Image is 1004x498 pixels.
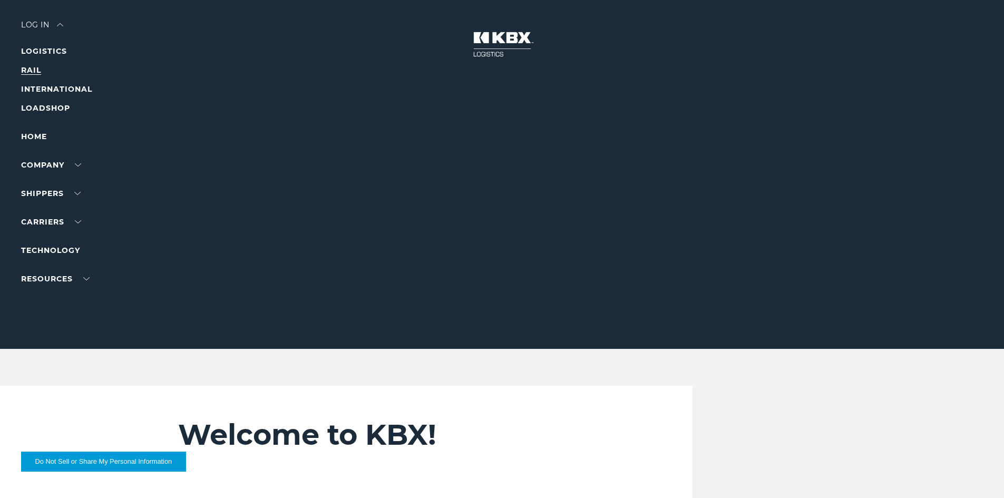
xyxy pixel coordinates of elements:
a: Carriers [21,217,81,227]
h2: Welcome to KBX! [178,417,630,452]
a: RAIL [21,65,41,75]
a: Home [21,132,47,141]
img: arrow [57,23,63,26]
button: Do Not Sell or Share My Personal Information [21,452,186,472]
div: Log in [21,21,63,36]
a: SHIPPERS [21,189,81,198]
a: Company [21,160,81,170]
a: LOADSHOP [21,103,70,113]
a: Technology [21,246,80,255]
a: INTERNATIONAL [21,84,92,94]
a: RESOURCES [21,274,90,284]
a: LOGISTICS [21,46,67,56]
img: kbx logo [463,21,542,67]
